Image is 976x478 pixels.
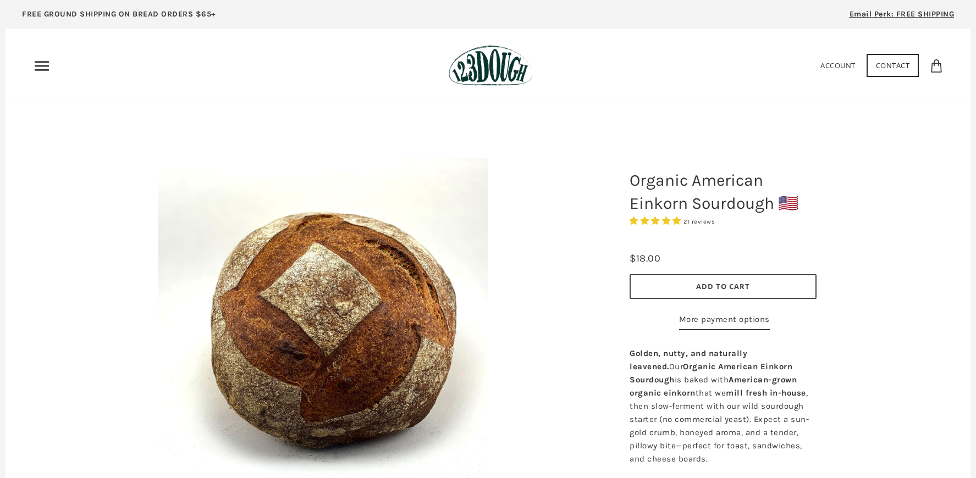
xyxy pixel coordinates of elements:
span: 4.95 stars [630,216,683,226]
button: Add to Cart [630,274,817,299]
h1: Organic American Einkorn Sourdough 🇺🇸 [621,163,825,220]
a: FREE GROUND SHIPPING ON BREAD ORDERS $65+ [5,5,233,29]
nav: Primary [33,57,51,75]
b: mill fresh in-house [726,388,806,398]
span: Email Perk: FREE SHIPPING [850,9,955,19]
p: Our is baked with that we , then slow-ferment with our wild sourdough starter (no commercial yeas... [630,347,817,465]
a: Email Perk: FREE SHIPPING [833,5,971,29]
b: Organic American Einkorn Sourdough [630,362,792,385]
a: Contact [867,54,919,77]
b: Golden, nutty, and naturally leavened. [630,348,747,371]
div: $18.00 [630,251,660,266]
a: Account [820,60,856,70]
p: FREE GROUND SHIPPING ON BREAD ORDERS $65+ [22,8,216,20]
span: 21 reviews [683,218,715,225]
span: Add to Cart [696,281,750,291]
a: More payment options [679,313,770,330]
img: 123Dough Bakery [449,45,533,86]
